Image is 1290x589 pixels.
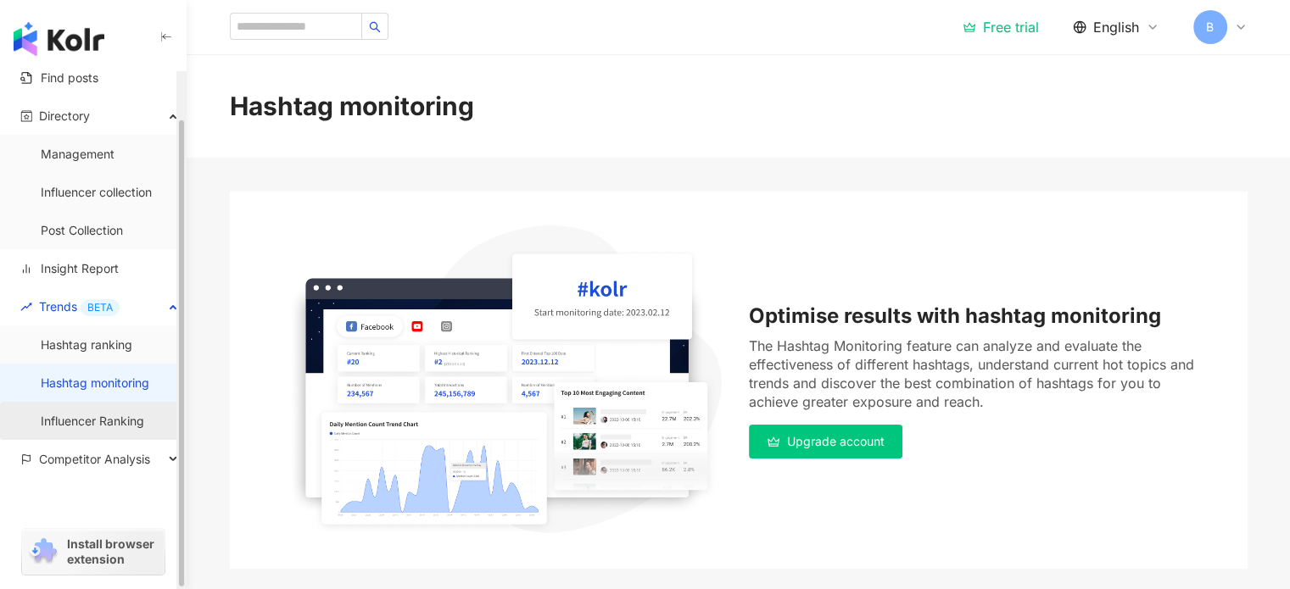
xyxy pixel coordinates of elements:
[20,69,98,86] a: Find posts
[41,146,114,163] a: Management
[14,22,104,56] img: logo
[230,88,474,124] div: Hashtag monitoring
[369,21,381,33] span: search
[41,413,144,430] a: Influencer Ranking
[963,19,1039,36] a: Free trial
[264,225,729,535] img: Optimise results with hashtag monitoring
[22,529,165,575] a: chrome extensionInstall browser extension
[81,299,120,316] div: BETA
[27,538,59,565] img: chrome extension
[41,222,123,239] a: Post Collection
[39,97,90,135] span: Directory
[41,375,149,392] a: Hashtag monitoring
[749,302,1214,331] div: Optimise results with hashtag monitoring
[1206,18,1214,36] span: B
[1093,18,1139,36] span: English
[41,336,132,353] a: Hashtag ranking
[20,260,119,277] a: Insight Report
[39,440,150,478] span: Competitor Analysis
[20,301,32,313] span: rise
[41,184,152,201] a: Influencer collection
[749,336,1214,411] div: The Hashtag Monitoring feature can analyze and evaluate the effectiveness of different hashtags, ...
[39,287,120,325] span: Trends
[749,425,902,458] a: Upgrade account
[67,536,159,567] span: Install browser extension
[787,435,885,448] span: Upgrade account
